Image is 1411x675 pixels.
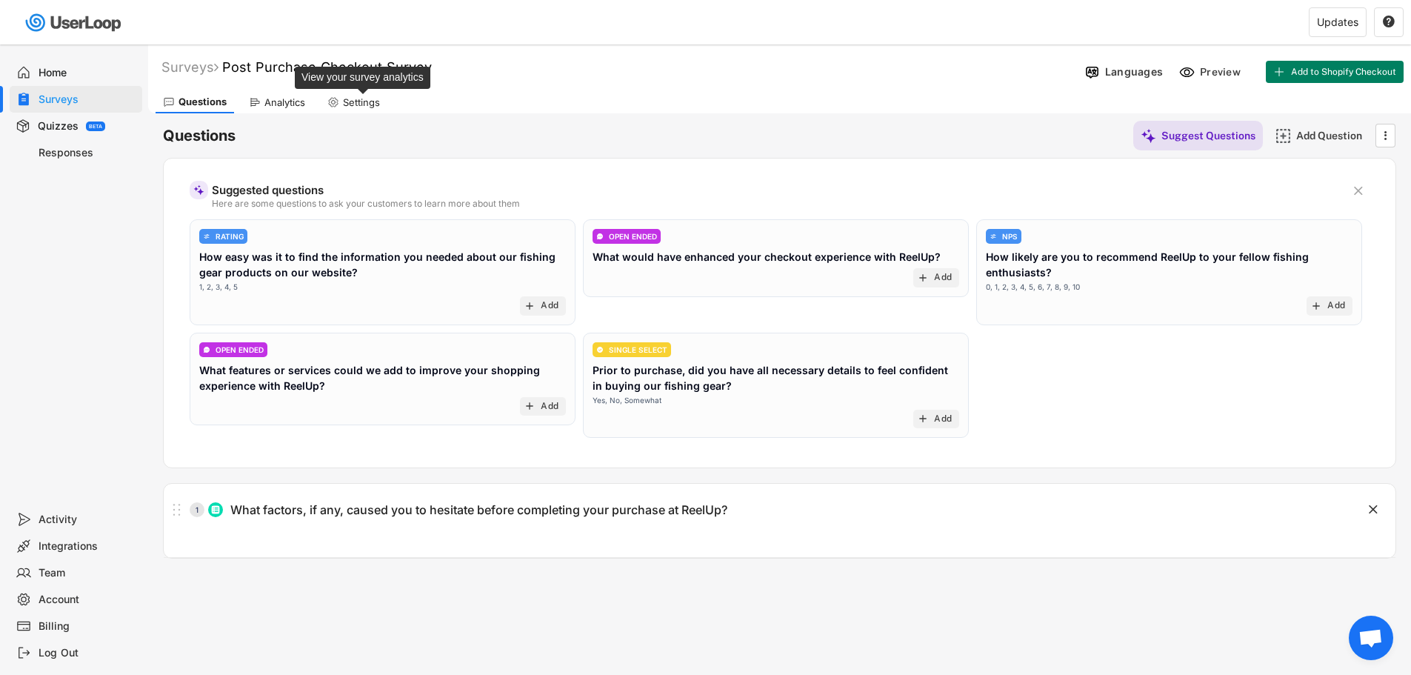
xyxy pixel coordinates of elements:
button:  [1378,124,1392,147]
div: Activity [39,513,136,527]
button: add [1310,300,1322,312]
img: MagicMajor%20%28Purple%29.svg [193,184,204,196]
img: ConversationMinor.svg [203,346,210,353]
div: What features or services could we add to improve your shopping experience with ReelUp? [199,362,566,393]
img: AddMajor.svg [1275,128,1291,144]
div: Add [1327,300,1345,312]
img: CircleTickMinorWhite.svg [596,346,604,353]
div: BETA [89,124,102,129]
div: Log Out [39,646,136,660]
div: Questions [179,96,227,108]
text:  [1383,15,1395,28]
img: Language%20Icon.svg [1084,64,1100,80]
div: Add Question [1296,129,1370,142]
div: Prior to purchase, did you have all necessary details to feel confident in buying our fishing gear? [593,362,959,393]
div: 0, 1, 2, 3, 4, 5, 6, 7, 8, 9, 10 [986,282,1080,293]
button: Add to Shopify Checkout [1266,61,1404,83]
div: チャットを開く [1349,616,1393,660]
div: How likely are you to recommend ReelUp to your fellow fishing enthusiasts? [986,249,1352,280]
button:  [1366,502,1381,517]
div: Integrations [39,539,136,553]
div: SINGLE SELECT [609,346,667,353]
text:  [1369,502,1378,517]
button: add [524,400,536,412]
img: AdjustIcon.svg [990,233,997,240]
div: What would have enhanced your checkout experience with ReelUp? [593,249,941,265]
text:  [1384,127,1387,143]
div: OPEN ENDED [216,346,264,353]
div: Billing [39,619,136,634]
div: How easy was it to find the information you needed about our fishing gear products on our website? [199,249,566,280]
div: Add [934,272,952,284]
div: Analytics [264,96,305,109]
div: Add [541,401,558,413]
h6: Questions [163,126,236,146]
img: ConversationMinor.svg [596,233,604,240]
button:  [1382,16,1395,29]
div: Updates [1317,17,1358,27]
div: Settings [343,96,380,109]
div: 1, 2, 3, 4, 5 [199,282,238,293]
div: 1 [190,506,204,513]
div: Preview [1200,65,1244,79]
img: AdjustIcon.svg [203,233,210,240]
button: add [917,272,929,284]
div: Surveys [39,93,136,107]
button: add [524,300,536,312]
div: Team [39,566,136,580]
div: Suggested questions [212,184,1340,196]
div: Home [39,66,136,80]
div: OPEN ENDED [609,233,657,240]
text:  [1354,183,1363,199]
div: Here are some questions to ask your customers to learn more about them [212,199,1340,208]
div: What factors, if any, caused you to hesitate before completing your purchase at ReelUp? [230,502,727,518]
div: Yes, No, Somewhat [593,395,661,406]
div: Add [541,300,558,312]
img: ListMajor.svg [211,505,220,514]
div: Suggest Questions [1161,129,1255,142]
div: Responses [39,146,136,160]
button:  [1351,184,1366,199]
font: Post Purchase Checkout Survey [222,59,432,75]
div: RATING [216,233,244,240]
img: MagicMajor%20%28Purple%29.svg [1141,128,1156,144]
div: Add [934,413,952,425]
div: Quizzes [38,119,79,133]
div: Account [39,593,136,607]
div: Languages [1105,65,1163,79]
div: NPS [1002,233,1018,240]
button: add [917,413,929,425]
img: userloop-logo-01.svg [22,7,127,38]
span: Add to Shopify Checkout [1291,67,1396,76]
div: Surveys [161,59,219,76]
